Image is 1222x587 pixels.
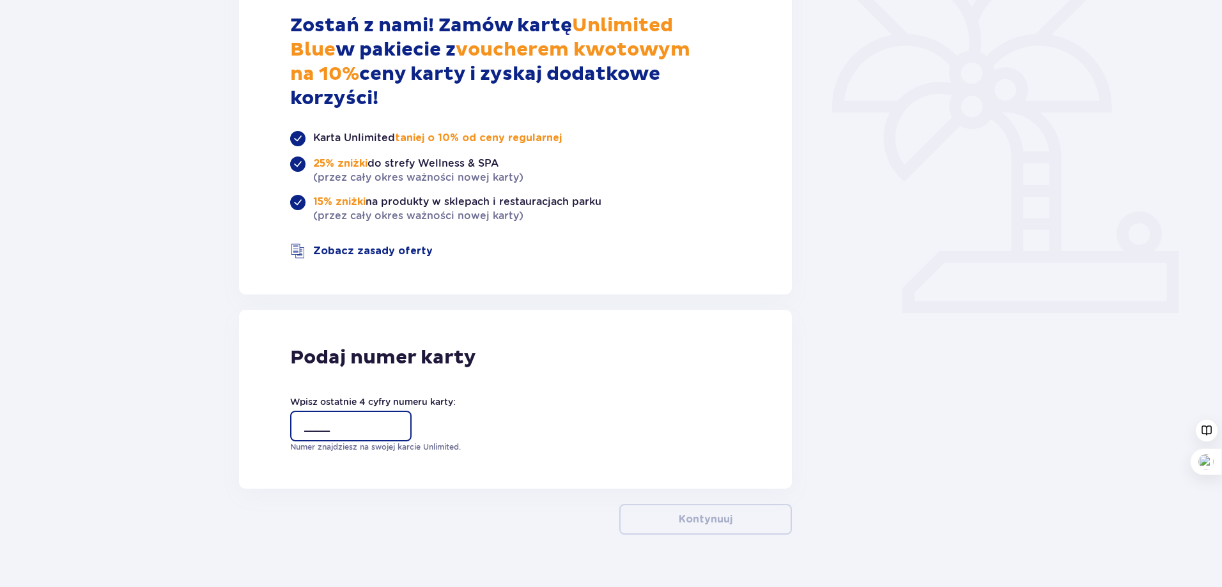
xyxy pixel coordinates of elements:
[313,156,523,185] p: do strefy Wellness & SPA
[290,38,690,86] span: voucherem kwotowym na 10%
[290,441,741,453] p: Numer znajdziesz na swojej karcie Unlimited.
[313,209,601,223] p: (przez cały okres ważności nowej karty)
[679,512,732,526] p: Kontynuuj
[313,131,562,145] p: Karta Unlimited
[313,197,366,207] strong: 15% zniżki
[313,195,601,223] p: na produkty w sklepach i restauracjach parku
[290,346,476,370] p: Podaj numer karty
[290,156,305,172] img: roundedCheckBlue.4a3460b82ef5fd2642f707f390782c34.svg
[290,195,305,210] img: roundedCheckBlue.4a3460b82ef5fd2642f707f390782c34.svg
[290,131,305,146] img: roundedCheckBlue.4a3460b82ef5fd2642f707f390782c34.svg
[290,13,741,111] p: Zostań z nami! Zamów kartę w pakiecie z ceny karty i zyskaj dodatkowe korzyści!
[313,244,433,258] a: Zobacz zasady oferty
[313,158,367,169] strong: 25% zniżki
[313,171,523,185] p: (przez cały okres ważności nowej karty)
[290,13,673,61] span: Unlimited Blue
[619,504,792,535] button: Kontynuuj
[290,395,456,408] label: Wpisz ostatnie 4 cyfry numeru karty:
[395,133,562,143] strong: taniej o 10% od ceny regularnej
